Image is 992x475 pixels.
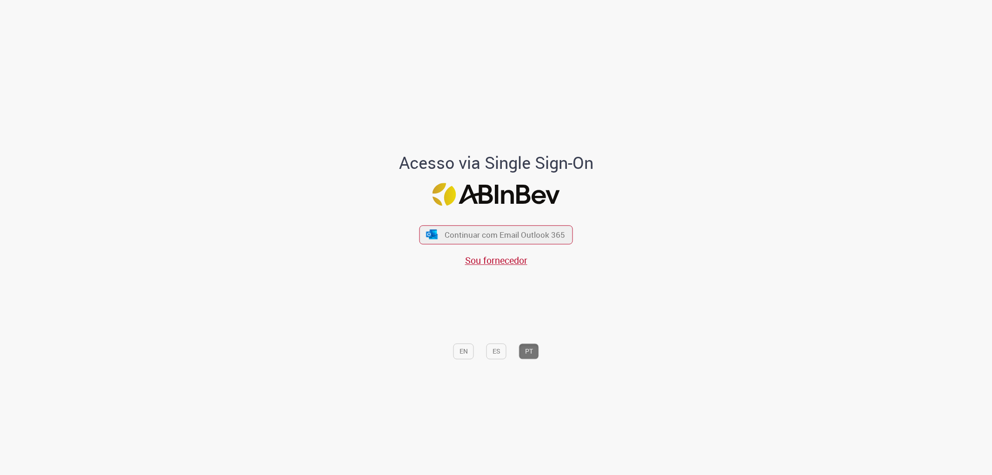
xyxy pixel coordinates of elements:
button: ícone Azure/Microsoft 360 Continuar com Email Outlook 365 [419,225,573,244]
button: EN [453,343,474,359]
button: PT [519,343,539,359]
h1: Acesso via Single Sign-On [367,154,625,172]
img: ícone Azure/Microsoft 360 [425,229,438,239]
span: Continuar com Email Outlook 365 [445,229,565,240]
button: ES [486,343,506,359]
a: Sou fornecedor [465,254,527,267]
img: Logo ABInBev [433,183,560,206]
